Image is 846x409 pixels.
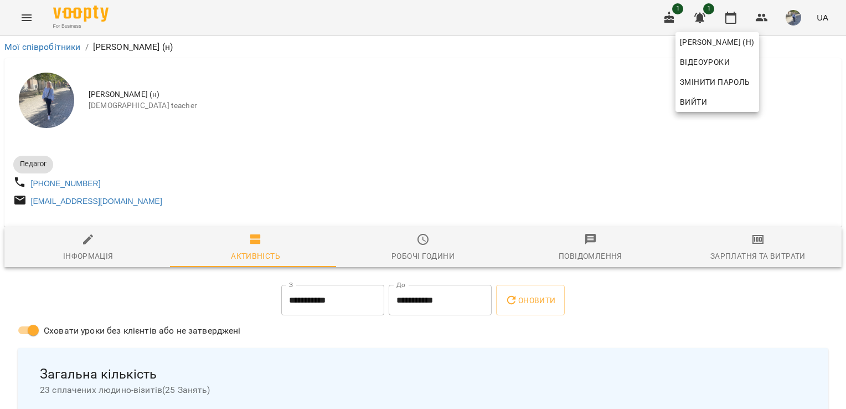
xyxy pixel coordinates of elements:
span: Відеоуроки [680,55,730,69]
span: Вийти [680,95,707,109]
span: Змінити пароль [680,75,755,89]
button: Вийти [675,92,759,112]
a: Відеоуроки [675,52,734,72]
span: [PERSON_NAME] (н) [680,35,755,49]
a: [PERSON_NAME] (н) [675,32,759,52]
a: Змінити пароль [675,72,759,92]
